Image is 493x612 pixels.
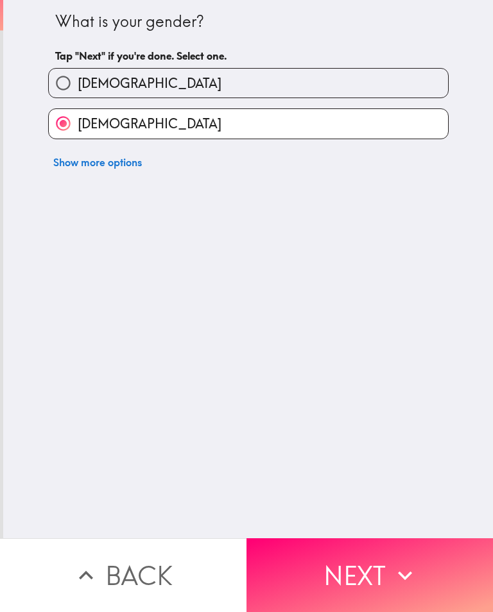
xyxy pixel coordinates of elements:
span: [DEMOGRAPHIC_DATA] [78,74,221,92]
button: Next [246,538,493,612]
button: Show more options [48,149,147,175]
div: What is your gender? [55,11,442,33]
button: [DEMOGRAPHIC_DATA] [49,109,448,138]
button: [DEMOGRAPHIC_DATA] [49,69,448,98]
h6: Tap "Next" if you're done. Select one. [55,49,442,63]
span: [DEMOGRAPHIC_DATA] [78,115,221,133]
